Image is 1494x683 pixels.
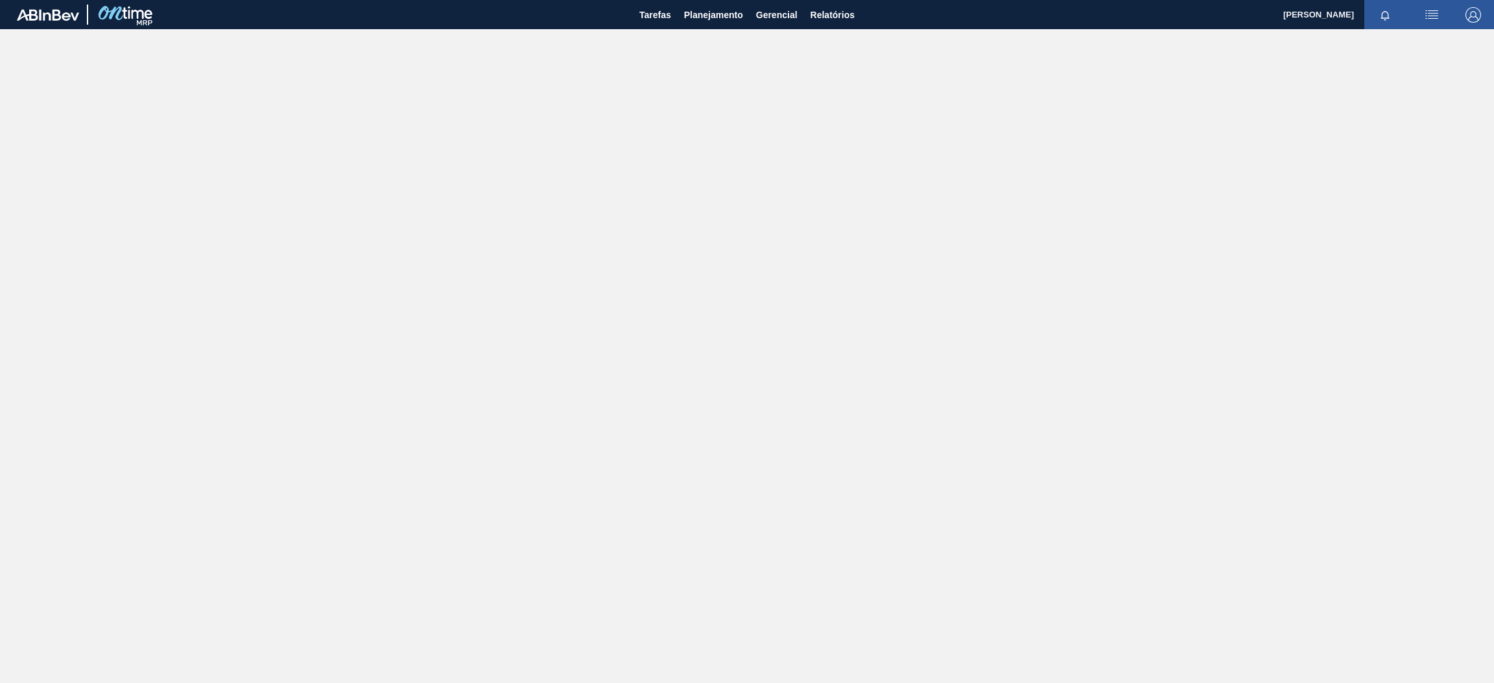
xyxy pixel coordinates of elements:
span: Relatórios [811,7,855,23]
span: Planejamento [684,7,743,23]
button: Notificações [1364,6,1406,24]
img: userActions [1424,7,1440,23]
img: TNhmsLtSVTkK8tSr43FrP2fwEKptu5GPRR3wAAAABJRU5ErkJggg== [17,9,79,21]
span: Gerencial [756,7,798,23]
span: Tarefas [639,7,671,23]
img: Logout [1465,7,1481,23]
